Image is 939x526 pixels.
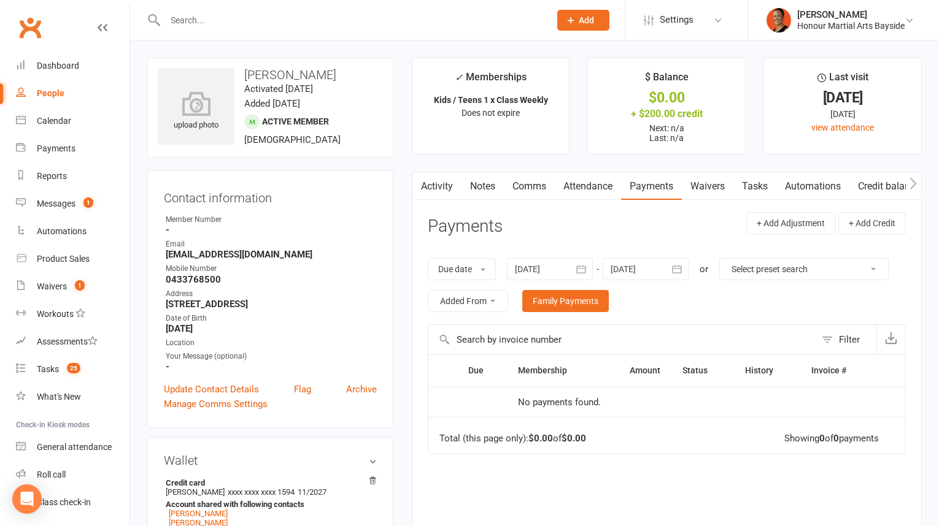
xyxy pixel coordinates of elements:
[700,262,708,276] div: or
[37,337,98,346] div: Assessments
[462,108,520,118] span: Does not expire
[839,332,860,347] div: Filter
[16,383,129,411] a: What's New
[734,355,801,386] th: History
[819,433,825,444] strong: 0
[166,263,377,275] div: Mobile Number
[428,290,508,312] button: Added From
[439,433,586,444] div: Total (this page only): of
[37,61,79,71] div: Dashboard
[767,8,791,32] img: thumb_image1722232694.png
[158,68,383,82] h3: [PERSON_NAME]
[164,186,377,205] h3: Contact information
[833,433,839,444] strong: 0
[166,238,377,250] div: Email
[412,172,462,200] a: Activity
[166,478,371,487] strong: Credit card
[166,361,377,372] strong: -
[164,382,259,397] a: Update Contact Details
[797,20,905,31] div: Honour Martial Arts Bayside
[37,497,91,507] div: Class check-in
[15,12,45,43] a: Clubworx
[166,313,377,324] div: Date of Birth
[244,83,313,94] time: Activated [DATE]
[158,91,234,132] div: upload photo
[16,107,129,135] a: Calendar
[555,172,621,200] a: Attendance
[346,382,377,397] a: Archive
[37,470,66,479] div: Roll call
[37,116,71,126] div: Calendar
[599,107,734,120] div: + $200.00 credit
[816,325,876,354] button: Filter
[37,392,81,402] div: What's New
[16,135,129,162] a: Payments
[838,212,906,234] button: + Add Credit
[166,323,377,334] strong: [DATE]
[557,10,609,31] button: Add
[457,355,507,386] th: Due
[645,69,689,91] div: $ Balance
[16,461,129,489] a: Roll call
[507,355,601,386] th: Membership
[169,509,228,518] a: [PERSON_NAME]
[37,281,67,291] div: Waivers
[428,217,503,236] h3: Payments
[621,172,682,200] a: Payments
[601,355,671,386] th: Amount
[164,454,377,467] h3: Wallet
[294,382,311,397] a: Flag
[166,224,377,235] strong: -
[244,98,300,109] time: Added [DATE]
[16,433,129,461] a: General attendance kiosk mode
[428,258,496,280] button: Due date
[811,123,874,132] a: view attendance
[562,433,586,444] strong: $0.00
[161,12,541,29] input: Search...
[12,484,42,514] div: Open Intercom Messenger
[166,351,377,362] div: Your Message (optional)
[775,91,910,104] div: [DATE]
[37,199,75,208] div: Messages
[37,226,87,236] div: Automations
[455,72,463,83] i: ✓
[776,172,849,200] a: Automations
[83,197,93,208] span: 1
[298,487,327,497] span: 11/2027
[16,218,129,245] a: Automations
[166,274,377,285] strong: 0433768500
[16,328,129,356] a: Assessments
[671,355,734,386] th: Status
[522,290,609,312] a: Family Payments
[797,9,905,20] div: [PERSON_NAME]
[166,500,371,509] strong: Account shared with following contacts
[528,433,553,444] strong: $0.00
[16,52,129,80] a: Dashboard
[849,172,929,200] a: Credit balance
[166,288,377,300] div: Address
[16,245,129,273] a: Product Sales
[800,355,876,386] th: Invoice #
[164,397,268,411] a: Manage Comms Settings
[746,212,835,234] button: + Add Adjustment
[784,433,879,444] div: Showing of payments
[75,280,85,291] span: 1
[67,363,80,373] span: 25
[262,116,329,126] span: Active member
[599,123,734,143] p: Next: n/a Last: n/a
[682,172,733,200] a: Waivers
[16,489,129,516] a: Class kiosk mode
[462,172,504,200] a: Notes
[37,442,112,452] div: General attendance
[228,487,295,497] span: xxxx xxxx xxxx 1594
[16,273,129,300] a: Waivers 1
[16,80,129,107] a: People
[16,190,129,218] a: Messages 1
[817,69,868,91] div: Last visit
[507,387,671,417] td: No payments found.
[16,300,129,328] a: Workouts
[37,309,74,319] div: Workouts
[37,254,90,264] div: Product Sales
[166,299,377,310] strong: [STREET_ADDRESS]
[455,69,527,92] div: Memberships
